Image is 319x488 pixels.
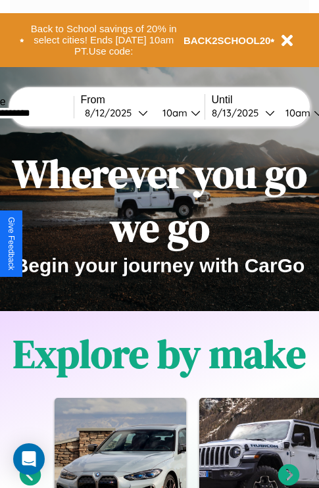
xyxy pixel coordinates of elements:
[81,106,152,120] button: 8/12/2025
[184,35,271,46] b: BACK2SCHOOL20
[152,106,205,120] button: 10am
[24,20,184,61] button: Back to School savings of 20% in select cities! Ends [DATE] 10am PT.Use code:
[85,107,138,119] div: 8 / 12 / 2025
[212,107,265,119] div: 8 / 13 / 2025
[81,94,205,106] label: From
[13,443,45,475] div: Open Intercom Messenger
[279,107,314,119] div: 10am
[13,327,306,381] h1: Explore by make
[156,107,191,119] div: 10am
[7,217,16,270] div: Give Feedback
